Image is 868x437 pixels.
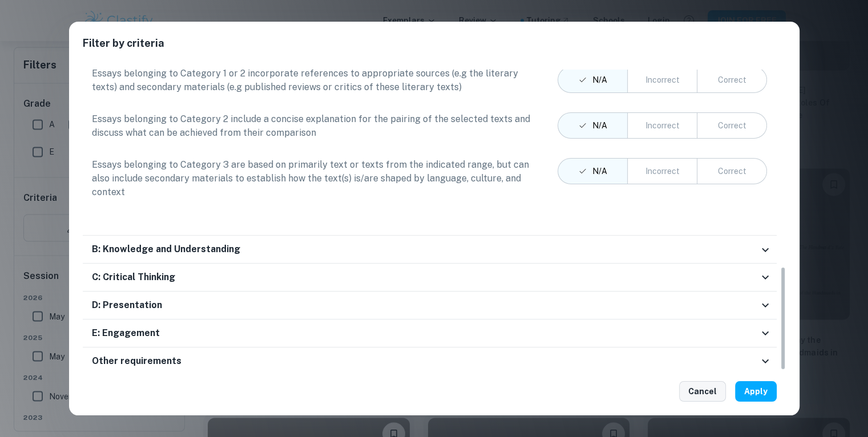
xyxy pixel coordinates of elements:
[718,74,746,86] div: Correct
[92,67,535,94] p: Essays belonging to Category 1 or 2 incorporate references to appropriate sources (e.g the litera...
[83,319,777,347] div: E: Engagement
[645,74,679,86] div: Incorrect
[735,381,777,402] button: Apply
[627,67,697,93] button: centered
[92,298,162,313] h6: D: Presentation
[92,270,175,285] h6: C: Critical Thinking
[718,165,746,177] div: Correct
[558,158,768,184] div: text alignment
[578,119,607,132] div: N/A
[578,74,607,86] div: N/A
[679,381,726,402] button: Cancel
[578,165,607,177] div: N/A
[718,119,746,132] div: Correct
[83,347,777,375] div: Other requirements
[627,112,697,139] button: centered
[558,158,628,184] button: left aligned
[83,35,786,70] h2: Filter by criteria
[697,112,767,139] button: right aligned
[92,158,535,199] p: Essays belonging to Category 3 are based on primarily text or texts from the indicated range, but...
[558,112,628,139] button: left aligned
[92,242,240,257] h6: B: Knowledge and Understanding
[92,354,181,369] h6: Other requirements
[697,67,767,93] button: right aligned
[92,112,535,140] p: Essays belonging to Category 2 include a concise explanation for the pairing of the selected text...
[83,292,777,319] div: D: Presentation
[697,158,767,184] button: right aligned
[83,236,777,264] div: B: Knowledge and Understanding
[558,67,768,93] div: text alignment
[645,165,679,177] div: Incorrect
[558,67,628,93] button: left aligned
[83,264,777,292] div: C: Critical Thinking
[627,158,697,184] button: centered
[92,326,160,341] h6: E: Engagement
[558,112,768,139] div: text alignment
[645,119,679,132] div: Incorrect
